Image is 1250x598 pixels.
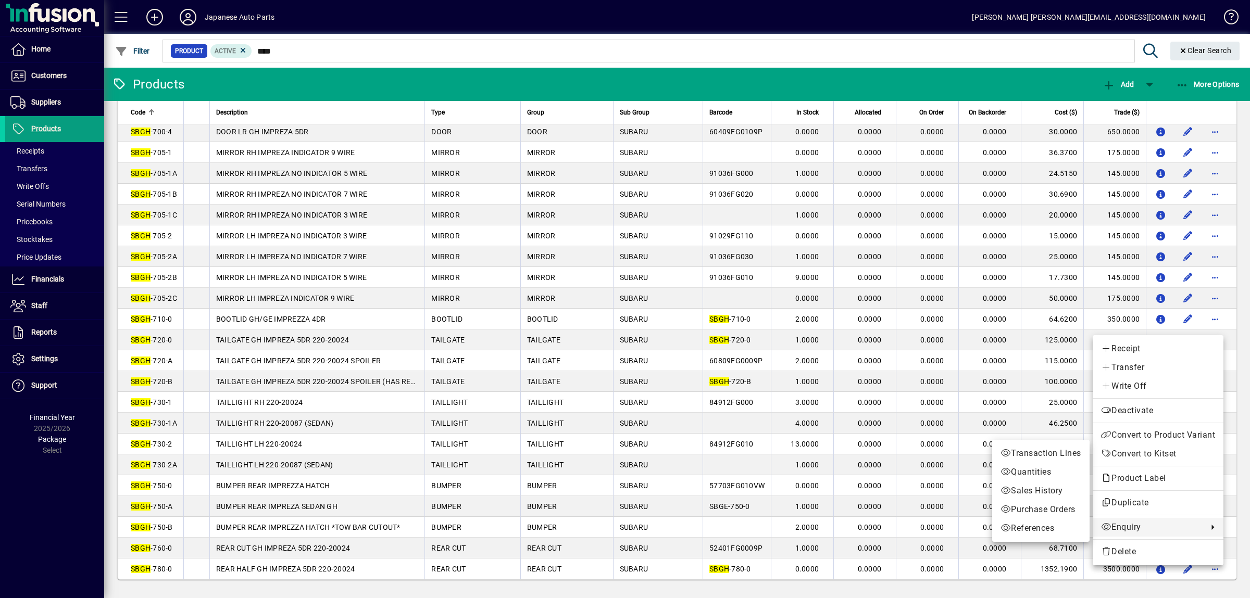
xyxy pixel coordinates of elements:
[1001,503,1081,516] span: Purchase Orders
[1101,342,1215,355] span: Receipt
[1101,380,1215,392] span: Write Off
[1001,447,1081,460] span: Transaction Lines
[1101,473,1171,483] span: Product Label
[1093,401,1223,420] button: Deactivate product
[1001,485,1081,497] span: Sales History
[1001,522,1081,535] span: References
[1101,429,1215,441] span: Convert to Product Variant
[1101,361,1215,374] span: Transfer
[1101,404,1215,417] span: Deactivate
[1101,448,1215,460] span: Convert to Kitset
[1001,466,1081,478] span: Quantities
[1101,545,1215,558] span: Delete
[1101,497,1215,509] span: Duplicate
[1101,521,1203,533] span: Enquiry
